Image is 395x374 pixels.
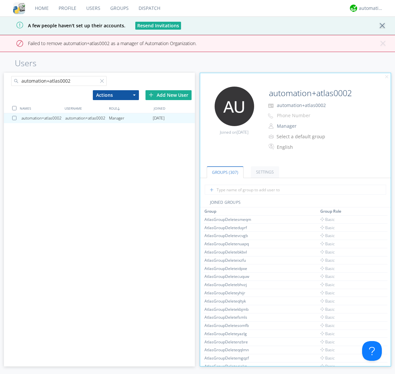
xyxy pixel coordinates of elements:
[204,290,254,296] div: AtlasGroupDeleteyhijr
[269,123,274,129] img: person-outline.svg
[153,113,165,123] span: [DATE]
[4,113,195,123] a: automation+atlas0002automation+atlas0002Manager[DATE]
[362,341,382,361] iframe: Toggle Customer Support
[204,363,254,369] div: AtlasGroupDeleteciekg
[359,5,383,12] div: automation+atlas
[384,75,389,79] img: cancel.svg
[152,103,197,113] div: JOINED
[204,314,254,320] div: AtlasGroupDeletefsmls
[204,225,254,230] div: AtlasGroupDeleteduyrf
[135,22,181,30] button: Resend Invitations
[145,90,192,100] div: Add New User
[205,185,386,195] input: Type name of group to add user to
[5,40,197,46] span: Failed to remove automation+atlas0002 as a manager of Automation Organization.
[18,103,63,113] div: NAMES
[63,103,107,113] div: USERNAME
[357,207,372,215] th: Toggle SortBy
[320,307,335,312] span: Basic
[320,347,335,353] span: Basic
[276,133,331,140] div: Select a default group
[207,166,244,178] a: Groups (307)
[320,363,335,369] span: Basic
[320,314,335,320] span: Basic
[11,76,107,86] input: Search users
[320,217,335,222] span: Basic
[204,339,254,345] div: AtlasGroupDeletenzbre
[319,207,357,215] th: Toggle SortBy
[320,241,335,247] span: Basic
[277,144,332,150] div: English
[320,249,335,255] span: Basic
[93,90,139,100] button: Actions
[204,217,254,222] div: AtlasGroupDeletesmeqm
[320,257,335,263] span: Basic
[320,323,335,328] span: Basic
[350,5,357,12] img: d2d01cd9b4174d08988066c6d424eccd
[13,2,25,14] img: cddb5a64eb264b2086981ab96f4c1ba7
[320,266,335,271] span: Basic
[266,87,373,100] input: Name
[204,307,254,312] div: AtlasGroupDeletekbjmb
[320,298,335,304] span: Basic
[204,298,254,304] div: AtlasGroupDeleteqltyk
[269,143,275,150] img: In groups with Translation enabled, this user's messages will be automatically translated to and ...
[269,132,275,141] img: icon-alert-users-thin-outline.svg
[204,249,254,255] div: AtlasGroupDeletebkbvl
[204,266,254,271] div: AtlasGroupDeleteidpxe
[107,103,152,113] div: ROLE
[237,129,249,135] span: [DATE]
[204,323,254,328] div: AtlasGroupDeletesomfb
[320,274,335,279] span: Basic
[320,233,335,238] span: Basic
[65,113,109,123] div: automation+atlas0002
[320,282,335,287] span: Basic
[204,233,254,238] div: AtlasGroupDeletevcvgb
[149,93,153,97] img: plus.svg
[204,347,254,353] div: AtlasGroupDeleteqqlmn
[320,225,335,230] span: Basic
[268,113,273,119] img: phone-outline.svg
[275,121,340,131] button: Manager
[200,200,391,207] div: JOINED GROUPS
[215,87,254,126] img: 373638.png
[204,331,254,336] div: AtlasGroupDeleteyazlg
[5,22,125,29] span: A few people haven't set up their accounts.
[21,113,65,123] div: automation+atlas0002
[320,290,335,296] span: Basic
[277,102,326,108] span: automation+atlas0002
[204,257,254,263] div: AtlasGroupDeleteixzfu
[251,166,279,178] a: Settings
[204,355,254,361] div: AtlasGroupDeletemgqzf
[320,331,335,336] span: Basic
[204,274,254,279] div: AtlasGroupDeletecuquw
[320,355,335,361] span: Basic
[204,241,254,247] div: AtlasGroupDeletenuapq
[203,207,319,215] th: Toggle SortBy
[320,339,335,345] span: Basic
[109,113,153,123] div: Manager
[204,282,254,287] div: AtlasGroupDeletebhvzj
[220,129,249,135] span: Joined on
